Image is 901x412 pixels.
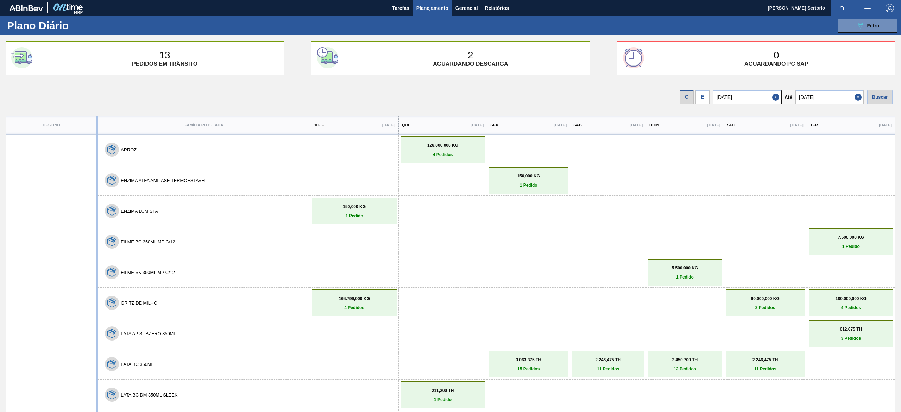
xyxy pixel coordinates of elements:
div: C [680,90,694,104]
a: 150,000 KG1 Pedido [491,174,566,188]
p: 1 Pedido [314,213,395,218]
a: 612,675 TH3 Pedidos [811,327,891,341]
img: 7hKVVNeldsGH5KwE07rPnOGsQy+SHCf9ftlnweef0E1el2YcIeEt5yaNqj+jPq4oMsVpG1vCxiwYEd4SvddTlxqBvEWZPhf52... [107,390,116,399]
th: Destino [6,116,97,135]
p: [DATE] [554,123,567,127]
img: TNhmsLtSVTkK8tSr43FrP2fwEKptu5GPRR3wAAAABJRU5ErkJggg== [9,5,43,11]
button: GRITZ DE MILHO [121,300,157,306]
span: Tarefas [392,4,409,12]
p: Seg [727,123,736,127]
a: 150,000 KG1 Pedido [314,204,395,218]
button: LATA BC DM 350ML SLEEK [121,392,177,398]
h1: Plano Diário [7,21,130,30]
p: Pedidos em trânsito [132,61,197,67]
p: [DATE] [879,123,892,127]
p: 612,675 TH [811,327,891,332]
img: third-card-icon [623,47,644,68]
img: second-card-icon [317,47,338,68]
p: 2.246,475 TH [574,357,642,362]
a: 128.000,000 KG4 Pedidos [402,143,483,157]
img: 7hKVVNeldsGH5KwE07rPnOGsQy+SHCf9ftlnweef0E1el2YcIeEt5yaNqj+jPq4oMsVpG1vCxiwYEd4SvddTlxqBvEWZPhf52... [107,268,116,277]
p: 150,000 KG [491,174,566,179]
a: 5.500,000 KG1 Pedido [650,266,720,280]
button: FILME SK 350ML MP C/12 [121,270,175,275]
p: Dom [649,123,659,127]
p: Sex [490,123,498,127]
th: Família Rotulada [97,116,310,135]
p: 150,000 KG [314,204,395,209]
p: 2.450,700 TH [650,357,720,362]
button: ENZIMA ALFA AMILASE TERMOESTAVEL [121,178,207,183]
p: 7.500,000 KG [811,235,891,240]
button: Close [855,90,864,104]
p: 4 Pedidos [811,305,891,310]
p: 5.500,000 KG [650,266,720,270]
span: Filtro [867,23,880,29]
p: 2.246,475 TH [727,357,803,362]
p: Sab [573,123,582,127]
p: Aguardando descarga [433,61,508,67]
p: [DATE] [471,123,484,127]
div: Visão Data de Entrega [695,88,710,104]
button: Filtro [838,19,897,33]
p: 3.063,375 TH [491,357,566,362]
a: 7.500,000 KG1 Pedido [811,235,891,249]
p: 164.799,000 KG [314,296,395,301]
p: 90.000,000 KG [727,296,803,301]
button: LATA BC 350ML [121,362,153,367]
p: [DATE] [707,123,720,127]
a: 2.246,475 TH11 Pedidos [727,357,803,372]
button: ARROZ [121,147,137,152]
button: LATA AP SUBZERO 350ML [121,331,176,336]
p: 128.000,000 KG [402,143,483,148]
img: 7hKVVNeldsGH5KwE07rPnOGsQy+SHCf9ftlnweef0E1el2YcIeEt5yaNqj+jPq4oMsVpG1vCxiwYEd4SvddTlxqBvEWZPhf52... [107,237,116,246]
p: 1 Pedido [811,244,891,249]
a: 3.063,375 TH15 Pedidos [491,357,566,372]
img: 7hKVVNeldsGH5KwE07rPnOGsQy+SHCf9ftlnweef0E1el2YcIeEt5yaNqj+jPq4oMsVpG1vCxiwYEd4SvddTlxqBvEWZPhf52... [107,360,116,369]
button: FILME BC 350ML MP C/12 [121,239,175,244]
span: Gerencial [455,4,478,12]
p: 2 Pedidos [727,305,803,310]
img: 7hKVVNeldsGH5KwE07rPnOGsQy+SHCf9ftlnweef0E1el2YcIeEt5yaNqj+jPq4oMsVpG1vCxiwYEd4SvddTlxqBvEWZPhf52... [107,298,116,307]
a: 211,200 TH1 Pedido [402,388,483,402]
div: E [695,90,710,104]
img: userActions [863,4,871,12]
a: 2.450,700 TH12 Pedidos [650,357,720,372]
input: dd/mm/yyyy [713,90,781,104]
p: 13 [159,50,170,61]
p: 11 Pedidos [727,367,803,372]
p: 11 Pedidos [574,367,642,372]
p: 0 [774,50,779,61]
a: 180.000,000 KG4 Pedidos [811,296,891,310]
img: 7hKVVNeldsGH5KwE07rPnOGsQy+SHCf9ftlnweef0E1el2YcIeEt5yaNqj+jPq4oMsVpG1vCxiwYEd4SvddTlxqBvEWZPhf52... [107,206,116,216]
img: first-card-icon [11,47,32,68]
input: dd/mm/yyyy [795,90,864,104]
p: Ter [810,123,818,127]
p: 15 Pedidos [491,367,566,372]
p: [DATE] [790,123,804,127]
button: Notificações [831,3,853,13]
p: 4 Pedidos [402,152,483,157]
p: 4 Pedidos [314,305,395,310]
div: Buscar [867,90,893,104]
p: 3 Pedidos [811,336,891,341]
button: Close [772,90,781,104]
p: 1 Pedido [650,275,720,280]
p: 2 [468,50,473,61]
img: 7hKVVNeldsGH5KwE07rPnOGsQy+SHCf9ftlnweef0E1el2YcIeEt5yaNqj+jPq4oMsVpG1vCxiwYEd4SvddTlxqBvEWZPhf52... [107,329,116,338]
p: Hoje [314,123,324,127]
p: [DATE] [382,123,395,127]
a: 164.799,000 KG4 Pedidos [314,296,395,310]
p: Aguardando PC SAP [744,61,808,67]
a: 2.246,475 TH11 Pedidos [574,357,642,372]
p: 1 Pedido [491,183,566,188]
img: 7hKVVNeldsGH5KwE07rPnOGsQy+SHCf9ftlnweef0E1el2YcIeEt5yaNqj+jPq4oMsVpG1vCxiwYEd4SvddTlxqBvEWZPhf52... [107,145,116,154]
button: Até [781,90,795,104]
p: 1 Pedido [402,397,483,402]
p: 12 Pedidos [650,367,720,372]
div: Visão data de Coleta [680,88,694,104]
span: Relatórios [485,4,509,12]
span: Planejamento [416,4,448,12]
p: 180.000,000 KG [811,296,891,301]
img: 7hKVVNeldsGH5KwE07rPnOGsQy+SHCf9ftlnweef0E1el2YcIeEt5yaNqj+jPq4oMsVpG1vCxiwYEd4SvddTlxqBvEWZPhf52... [107,176,116,185]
